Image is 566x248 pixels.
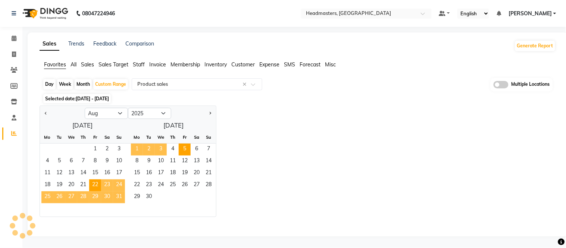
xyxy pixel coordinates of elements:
span: SMS [284,61,295,68]
span: 21 [203,167,215,179]
span: 29 [89,191,101,203]
span: [DATE] - [DATE] [76,96,109,101]
span: 14 [77,167,89,179]
div: Monday, September 8, 2025 [131,156,143,167]
span: Clear all [243,81,249,88]
span: 4 [167,144,179,156]
a: Comparison [125,40,154,47]
span: 16 [101,167,113,179]
span: Invoice [149,61,166,68]
div: Thursday, August 28, 2025 [77,191,89,203]
span: 7 [77,156,89,167]
span: 26 [179,179,191,191]
span: 3 [155,144,167,156]
span: Selected date: [43,94,111,103]
span: 21 [77,179,89,191]
span: 19 [179,167,191,179]
span: 28 [203,179,215,191]
div: Monday, August 11, 2025 [41,167,53,179]
div: We [65,131,77,143]
div: Thursday, September 11, 2025 [167,156,179,167]
span: 8 [131,156,143,167]
select: Select month [85,108,128,119]
span: Favorites [44,61,66,68]
span: 1 [131,144,143,156]
span: 23 [101,179,113,191]
div: Monday, September 15, 2025 [131,167,143,179]
div: Friday, September 26, 2025 [179,179,191,191]
button: Generate Report [515,41,555,51]
div: Sa [101,131,113,143]
span: 19 [53,179,65,191]
span: 25 [167,179,179,191]
div: Friday, August 29, 2025 [89,191,101,203]
div: Tuesday, August 5, 2025 [53,156,65,167]
button: Previous month [43,107,49,119]
div: Sunday, September 21, 2025 [203,167,215,179]
span: 25 [41,191,53,203]
span: 15 [131,167,143,179]
div: Tuesday, September 30, 2025 [143,191,155,203]
span: Membership [171,61,200,68]
span: 15 [89,167,101,179]
span: 20 [65,179,77,191]
span: [PERSON_NAME] [509,10,552,18]
button: Next month [207,107,213,119]
div: Thursday, September 18, 2025 [167,167,179,179]
div: Saturday, August 2, 2025 [101,144,113,156]
div: Thursday, August 14, 2025 [77,167,89,179]
div: Tuesday, August 19, 2025 [53,179,65,191]
span: 13 [65,167,77,179]
div: Sa [191,131,203,143]
span: 24 [155,179,167,191]
div: Monday, September 22, 2025 [131,179,143,191]
div: Sunday, September 7, 2025 [203,144,215,156]
span: 24 [113,179,125,191]
div: Friday, August 22, 2025 [89,179,101,191]
span: 12 [179,156,191,167]
span: 16 [143,167,155,179]
span: 23 [143,179,155,191]
span: 20 [191,167,203,179]
div: Monday, September 1, 2025 [131,144,143,156]
div: Tu [53,131,65,143]
span: 3 [113,144,125,156]
div: Su [113,131,125,143]
span: 29 [131,191,143,203]
div: Friday, August 15, 2025 [89,167,101,179]
div: Sunday, September 28, 2025 [203,179,215,191]
div: Th [167,131,179,143]
span: Sales [81,61,94,68]
span: 30 [143,191,155,203]
span: Misc [325,61,336,68]
span: 9 [143,156,155,167]
span: Customer [231,61,255,68]
span: Sales Target [98,61,128,68]
span: 4 [41,156,53,167]
div: Wednesday, September 3, 2025 [155,144,167,156]
div: Fr [179,131,191,143]
span: 22 [131,179,143,191]
span: 30 [101,191,113,203]
div: We [155,131,167,143]
select: Select year [128,108,171,119]
div: Su [203,131,215,143]
div: Friday, September 19, 2025 [179,167,191,179]
span: 27 [65,191,77,203]
div: Saturday, September 13, 2025 [191,156,203,167]
div: Saturday, September 20, 2025 [191,167,203,179]
span: 10 [113,156,125,167]
a: Sales [40,37,59,51]
div: Tuesday, August 26, 2025 [53,191,65,203]
div: Saturday, August 23, 2025 [101,179,113,191]
div: Mo [41,131,53,143]
b: 08047224946 [82,3,115,24]
div: Sunday, August 10, 2025 [113,156,125,167]
span: Expense [259,61,279,68]
div: Day [43,79,56,90]
span: 5 [53,156,65,167]
span: 6 [191,144,203,156]
span: 2 [143,144,155,156]
div: Wednesday, August 13, 2025 [65,167,77,179]
div: Tuesday, September 2, 2025 [143,144,155,156]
